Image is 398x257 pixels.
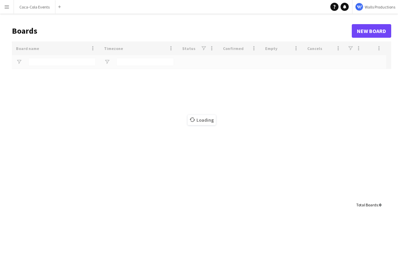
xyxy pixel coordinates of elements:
[352,24,391,38] a: New Board
[356,198,381,211] div: :
[379,202,381,207] span: 0
[14,0,55,14] button: Coca-Cola Events
[12,26,352,36] h1: Boards
[356,202,378,207] span: Total Boards
[365,4,395,10] span: Walls Productions
[188,115,216,125] span: Loading
[355,3,363,11] img: Logo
